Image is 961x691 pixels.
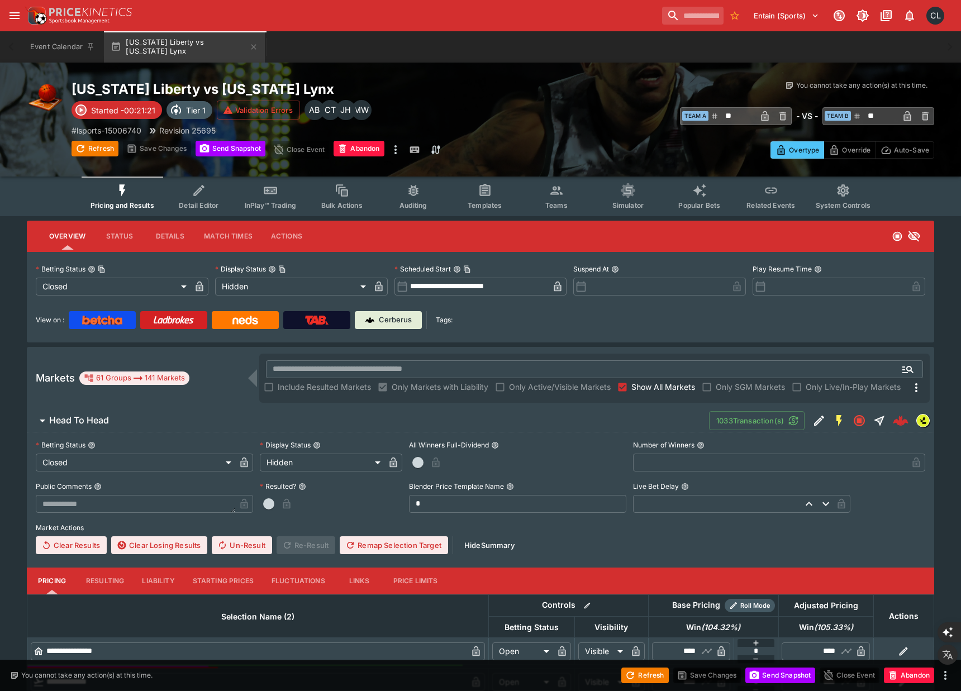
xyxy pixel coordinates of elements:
button: Auto-Save [876,141,934,159]
span: Selection Name (2) [209,610,307,623]
button: Display Status [313,441,321,449]
span: Mark an event as closed and abandoned. [884,669,934,680]
img: lsports [917,414,929,427]
button: Head To Head [27,409,709,432]
p: Resulted? [260,482,296,491]
span: Bulk Actions [321,201,363,209]
span: Teams [545,201,568,209]
a: e2e2ede8-f276-4ba1-aabb-830d66a07bdf [889,409,912,432]
button: Straight [869,411,889,431]
div: Chad Liu [926,7,944,25]
button: Chad Liu [923,3,948,28]
p: Cerberus [379,314,412,326]
span: Only Live/In-Play Markets [806,381,901,393]
span: Show All Markets [631,381,695,393]
img: Betcha [82,316,122,325]
label: Market Actions [36,520,925,536]
span: Roll Mode [736,601,775,611]
svg: Hidden [907,230,921,243]
div: Event type filters [82,177,879,216]
button: Copy To Clipboard [463,265,471,273]
button: more [389,141,402,159]
th: Controls [488,594,648,616]
button: Betting StatusCopy To Clipboard [88,265,96,273]
p: You cannot take any action(s) at this time. [796,80,927,90]
span: Popular Bets [678,201,720,209]
em: ( 105.33 %) [814,621,853,634]
div: Base Pricing [668,598,725,612]
label: View on : [36,311,64,329]
button: Match Times [195,223,261,250]
h6: - VS - [796,110,818,122]
button: Closed [849,411,869,431]
button: Details [145,223,195,250]
button: HideSummary [458,536,521,554]
span: Team A [682,111,708,121]
button: Send Snapshot [745,668,815,683]
img: Sportsbook Management [49,18,110,23]
p: All Winners Full-Dividend [409,440,489,450]
p: Revision 25695 [159,125,216,136]
div: Alex Bothe [305,100,325,120]
a: Cerberus [355,311,422,329]
button: Liability [133,568,183,594]
button: Actions [261,223,312,250]
p: Copy To Clipboard [72,125,141,136]
p: Override [842,144,870,156]
span: Related Events [746,201,795,209]
button: Edit Detail [809,411,829,431]
button: Toggle light/dark mode [853,6,873,26]
span: Templates [468,201,502,209]
button: Resulting [77,568,133,594]
span: Win(105.33%) [787,621,865,634]
span: Only SGM Markets [716,381,785,393]
div: Closed [36,454,235,471]
button: Copy To Clipboard [278,265,286,273]
div: Show/hide Price Roll mode configuration. [725,599,775,612]
p: Play Resume Time [753,264,812,274]
p: Auto-Save [894,144,929,156]
button: Live Bet Delay [681,483,689,490]
input: search [662,7,724,25]
button: Pricing [27,568,77,594]
button: Bulk edit [580,598,594,613]
div: Michael Wilczynski [351,100,372,120]
div: 61 Groups 141 Markets [84,371,185,385]
span: InPlay™ Trading [245,201,296,209]
img: logo-cerberus--red.svg [893,413,908,428]
p: Tier 1 [186,104,206,116]
button: Override [824,141,876,159]
svg: Closed [892,231,903,242]
span: Pricing and Results [91,201,154,209]
button: [US_STATE] Liberty vs [US_STATE] Lynx [104,31,265,63]
button: Status [94,223,145,250]
span: Include Resulted Markets [278,381,371,393]
div: e2e2ede8-f276-4ba1-aabb-830d66a07bdf [893,413,908,428]
h2: Copy To Clipboard [72,80,503,98]
button: Clear Losing Results [111,536,207,554]
button: Open [898,359,918,379]
h5: Markets [36,371,75,384]
img: PriceKinetics [49,8,132,16]
button: Un-Result [212,536,272,554]
p: Blender Price Template Name [409,482,504,491]
span: Auditing [399,201,427,209]
button: Copy To Clipboard [98,265,106,273]
p: Display Status [215,264,266,274]
button: Clear Results [36,536,107,554]
img: Cerberus [365,316,374,325]
button: Abandon [334,141,384,156]
div: Hidden [215,278,370,296]
span: Simulator [612,201,644,209]
span: Re-Result [277,536,335,554]
button: Fluctuations [263,568,334,594]
span: Only Markets with Liability [392,381,488,393]
span: Win(104.32%) [674,621,753,634]
div: Hidden [260,454,384,471]
button: Refresh [72,141,118,156]
button: Overview [40,223,94,250]
button: 1033Transaction(s) [709,411,805,430]
p: Betting Status [36,440,85,450]
span: Detail Editor [179,201,218,209]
